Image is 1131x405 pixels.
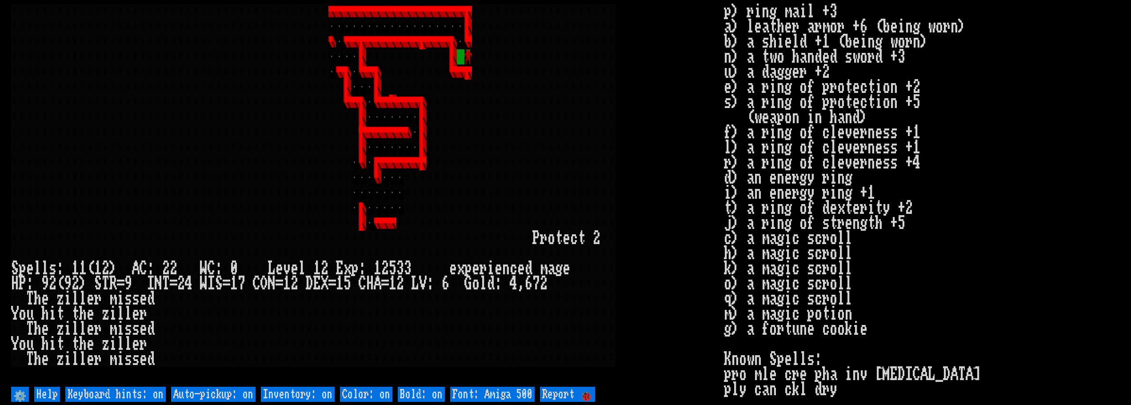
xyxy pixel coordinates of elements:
input: Report 🐞 [540,387,595,402]
div: i [64,291,72,306]
div: l [41,261,49,276]
div: = [328,276,336,291]
div: : [359,261,366,276]
div: e [132,306,140,321]
div: = [170,276,177,291]
div: e [87,337,94,352]
div: s [124,321,132,337]
div: 2 [321,261,328,276]
div: C [140,261,147,276]
div: i [117,352,124,367]
input: Inventory: on [261,387,335,402]
div: h [41,306,49,321]
div: = [117,276,124,291]
div: e [41,352,49,367]
div: 2 [291,276,298,291]
div: h [34,291,41,306]
div: i [117,291,124,306]
div: N [155,276,162,291]
div: : [147,261,155,276]
div: c [510,261,517,276]
div: v [283,261,291,276]
div: ( [56,276,64,291]
div: e [140,352,147,367]
div: P [19,276,26,291]
div: s [49,261,56,276]
div: a [548,261,555,276]
div: i [487,261,495,276]
div: l [117,306,124,321]
input: Font: Amiga 500 [450,387,535,402]
div: h [34,352,41,367]
div: 1 [72,261,79,276]
div: l [79,321,87,337]
div: p [19,261,26,276]
input: Help [34,387,60,402]
div: m [109,352,117,367]
div: 7 [238,276,245,291]
div: 7 [532,276,540,291]
div: ) [109,261,117,276]
div: p [351,261,359,276]
div: 2 [102,261,109,276]
div: 1 [313,261,321,276]
div: s [124,352,132,367]
div: l [117,337,124,352]
stats: p) ring mail +3 a) leather armor +6 (being worn) b) a shield +1 (being worn) n) a two handed swor... [724,4,1120,385]
input: Bold: on [398,387,445,402]
div: L [412,276,419,291]
div: 0 [230,261,238,276]
div: G [464,276,472,291]
div: t [72,306,79,321]
div: L [268,261,276,276]
div: t [555,231,563,246]
div: 1 [94,261,102,276]
div: e [132,337,140,352]
div: h [34,321,41,337]
div: R [109,276,117,291]
div: X [321,276,328,291]
div: r [140,337,147,352]
div: Y [11,337,19,352]
div: 2 [170,261,177,276]
div: i [109,337,117,352]
div: 1 [336,276,344,291]
div: , [517,276,525,291]
input: ⚙️ [11,387,29,402]
div: e [563,231,570,246]
div: 6 [442,276,449,291]
div: W [200,276,208,291]
div: s [132,321,140,337]
div: e [41,291,49,306]
div: T [26,321,34,337]
div: e [472,261,480,276]
div: = [223,276,230,291]
div: e [140,291,147,306]
div: 3 [404,261,412,276]
div: d [487,276,495,291]
div: 9 [41,276,49,291]
div: i [64,321,72,337]
div: I [147,276,155,291]
div: o [472,276,480,291]
div: W [200,261,208,276]
input: Auto-pickup: on [171,387,256,402]
div: e [276,261,283,276]
div: t [72,337,79,352]
div: l [79,352,87,367]
div: ) [79,276,87,291]
div: 2 [177,276,185,291]
div: z [56,291,64,306]
input: Keyboard hints: on [65,387,166,402]
div: 1 [374,261,381,276]
div: l [480,276,487,291]
div: l [72,352,79,367]
div: m [109,291,117,306]
div: u [26,306,34,321]
div: 2 [396,276,404,291]
div: e [517,261,525,276]
div: o [548,231,555,246]
div: e [87,291,94,306]
div: 2 [49,276,56,291]
div: h [79,337,87,352]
